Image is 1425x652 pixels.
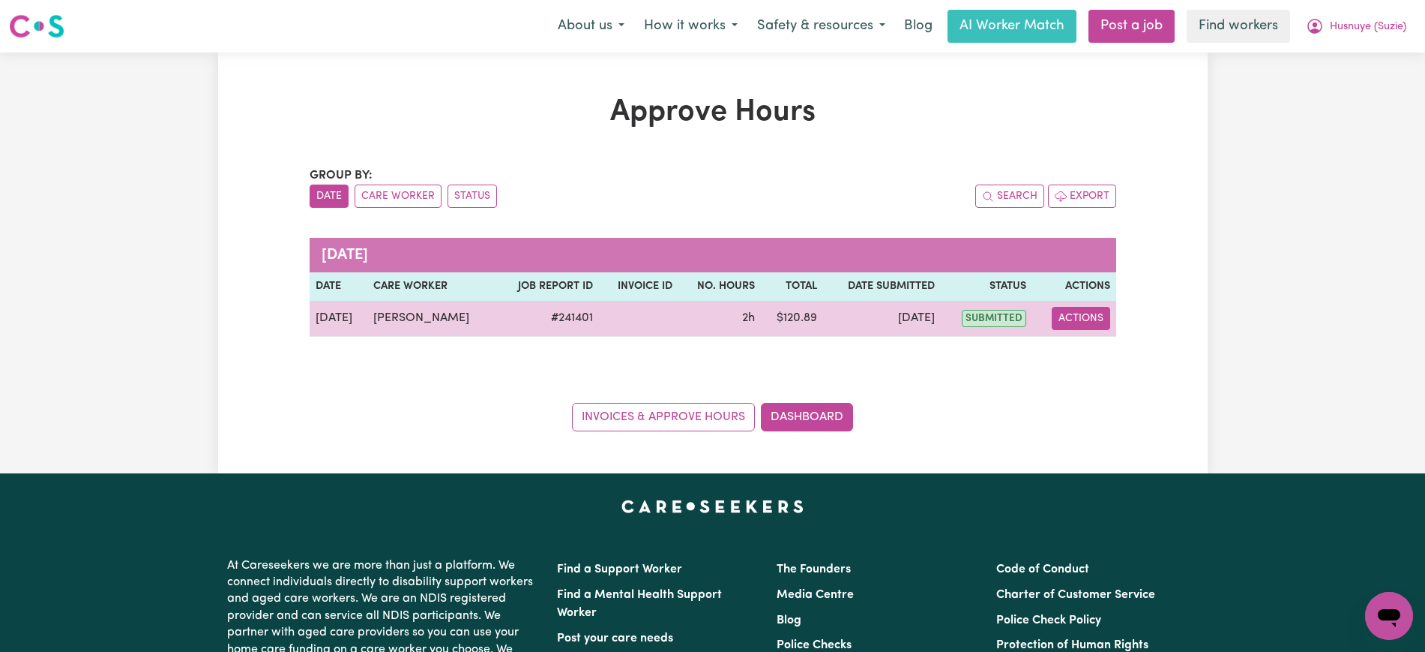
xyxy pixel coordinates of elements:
[310,301,367,337] td: [DATE]
[777,589,854,601] a: Media Centre
[761,301,823,337] td: $ 120.89
[367,272,495,301] th: Care worker
[996,614,1101,626] a: Police Check Policy
[495,272,599,301] th: Job Report ID
[9,13,64,40] img: Careseekers logo
[9,9,64,44] a: Careseekers logo
[599,272,678,301] th: Invoice ID
[777,614,801,626] a: Blog
[742,312,755,324] span: 2 hours
[1032,272,1116,301] th: Actions
[1365,592,1413,640] iframe: Button to launch messaging window
[996,589,1155,601] a: Charter of Customer Service
[975,185,1044,208] button: Search
[310,185,349,208] button: sort invoices by date
[310,272,367,301] th: Date
[367,301,495,337] td: [PERSON_NAME]
[355,185,442,208] button: sort invoices by care worker
[634,11,747,42] button: How it works
[895,10,942,43] a: Blog
[557,589,722,619] a: Find a Mental Health Support Worker
[948,10,1076,43] a: AI Worker Match
[761,272,823,301] th: Total
[548,11,634,42] button: About us
[310,95,1116,131] h1: Approve Hours
[678,272,762,301] th: No. Hours
[1296,11,1416,42] button: My Account
[572,403,755,431] a: Invoices & Approve Hours
[777,639,852,651] a: Police Checks
[777,563,851,575] a: The Founders
[310,238,1116,272] caption: [DATE]
[310,170,373,182] span: Group by:
[761,403,853,431] a: Dashboard
[621,500,804,512] a: Careseekers home page
[962,310,1026,327] span: submitted
[1330,19,1406,35] span: Husnuye (Suzie)
[557,632,673,644] a: Post your care needs
[823,301,941,337] td: [DATE]
[996,639,1148,651] a: Protection of Human Rights
[495,301,599,337] td: # 241401
[1052,307,1110,330] button: Actions
[1048,185,1116,208] button: Export
[1187,10,1290,43] a: Find workers
[448,185,497,208] button: sort invoices by paid status
[747,11,895,42] button: Safety & resources
[1088,10,1175,43] a: Post a job
[557,563,682,575] a: Find a Support Worker
[941,272,1031,301] th: Status
[823,272,941,301] th: Date Submitted
[996,563,1089,575] a: Code of Conduct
